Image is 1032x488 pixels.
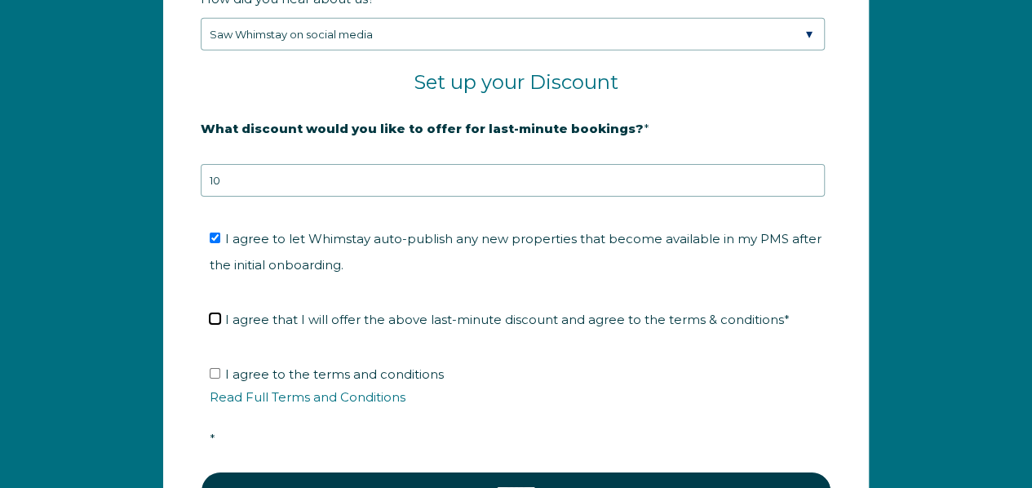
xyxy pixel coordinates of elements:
[210,368,220,379] input: I agree to the terms and conditionsRead Full Terms and Conditions*
[201,121,644,136] strong: What discount would you like to offer for last-minute bookings?
[210,313,220,324] input: I agree that I will offer the above last-minute discount and agree to the terms & conditions*
[414,70,618,94] span: Set up your Discount
[210,389,405,405] a: Read Full Terms and Conditions
[225,312,790,327] span: I agree that I will offer the above last-minute discount and agree to the terms & conditions
[210,233,220,243] input: I agree to let Whimstay auto-publish any new properties that become available in my PMS after the...
[201,148,456,162] strong: 20% is recommended, minimum of 10%
[210,231,822,273] span: I agree to let Whimstay auto-publish any new properties that become available in my PMS after the...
